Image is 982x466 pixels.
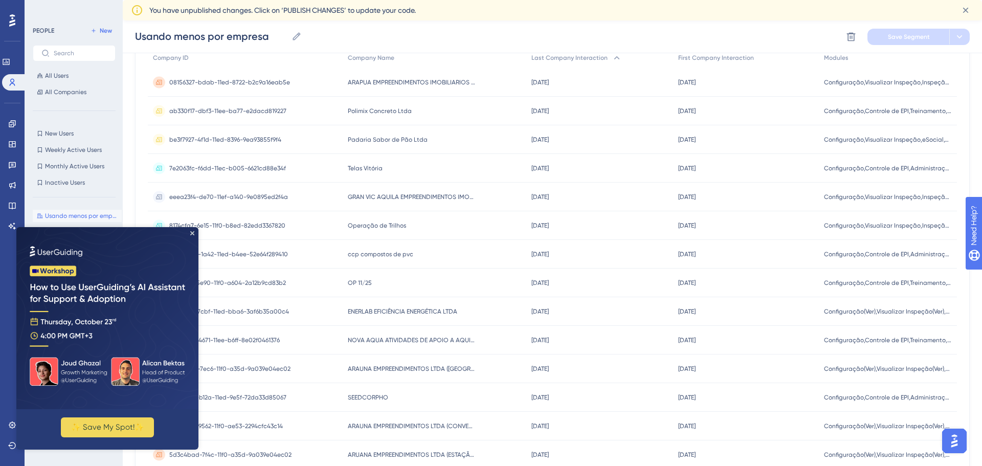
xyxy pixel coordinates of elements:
button: Weekly Active Users [33,144,116,156]
span: Configuração,Controle de EPI,Administração [824,393,952,402]
span: Configuração,Visualizar Inspeção,Inspeção Coleta,Plano de Ação,Controle de EPI [824,193,952,201]
span: 7e2063fc-f6dd-11ec-b005-6621cd88e34f [169,164,286,172]
span: Configuração(Ver),Visualizar Inspeção(Ver),Plano de Ação,Controle de EPI(Ver),Treinamento(Ver),eS... [824,422,952,430]
span: 08156327-bdab-11ed-8722-b2c9a16eab5e [169,78,290,86]
span: 5801507f-9562-11f0-ae53-2294cfc43c14 [169,422,283,430]
span: ENERLAB EFICIÊNCIA ENERGÉTICA LTDA [348,307,457,316]
span: First Company Interaction [678,54,754,62]
span: Operação de Trilhos [348,221,406,230]
span: Configuração(Ver),Visualizar Inspeção(Ver),Plano de Ação,Controle de EPI(Ver),Treinamento(Ver),eS... [824,365,952,373]
time: [DATE] [678,165,696,172]
time: [DATE] [531,79,549,86]
time: [DATE] [531,423,549,430]
span: Save Segment [888,33,930,41]
span: Need Help? [24,3,64,15]
button: Save Segment [867,29,949,45]
time: [DATE] [678,79,696,86]
button: Novos usuários de EPI [33,226,122,238]
span: Inactive Users [45,179,85,187]
time: [DATE] [678,136,696,143]
span: Modules [824,54,849,62]
span: Company Name [348,54,394,62]
time: [DATE] [678,251,696,258]
div: Close Preview [174,4,178,8]
time: [DATE] [531,451,549,458]
span: eeea23f4-de70-11ef-a140-9e0895ed2f4a [169,193,288,201]
time: [DATE] [531,222,549,229]
span: Usando menos por empresa [45,212,118,220]
span: ab330f17-dbf3-11ee-ba77-e2dacd819227 [169,107,286,115]
button: Monthly Active Users [33,160,116,172]
time: [DATE] [531,279,549,286]
time: [DATE] [531,165,549,172]
span: New [100,27,112,35]
span: GRAN VIC AQUILA EMPREENDIMENTOS IMOBILIARIOS SPE LTDA [348,193,476,201]
time: [DATE] [678,337,696,344]
span: You have unpublished changes. Click on ‘PUBLISH CHANGES’ to update your code. [149,4,416,16]
time: [DATE] [531,308,549,315]
button: Inactive Users [33,176,116,189]
span: Configuração,Visualizar Inspeção,eSocial,Controle de Documento,Administração [824,136,952,144]
div: PEOPLE [33,27,54,35]
span: Monthly Active Users [45,162,104,170]
button: Usando menos por empresa [33,210,122,222]
iframe: UserGuiding AI Assistant Launcher [939,426,970,456]
time: [DATE] [678,222,696,229]
span: Polimix Concreto Ltda [348,107,412,115]
time: [DATE] [678,451,696,458]
span: OP 11/25 [348,279,372,287]
span: Configuração(Ver),Visualizar Inspeção(Ver),Plano de Ação,Controle de EPI(Ver),Treinamento(Ver),eS... [824,307,952,316]
button: New [87,25,116,37]
span: 34ca99d0-1a42-11ed-b4ee-52e64f289410 [169,250,288,258]
span: Configuração,Controle de EPI,Treinamento,Controle de Documento,Administração [824,279,952,287]
span: NOVA AQUA ATIVIDADES DE APOIO A AQUICULTURA LTDA - FILIAL [348,336,476,344]
span: d799bef2-4671-11ee-b6ff-8e02f0461376 [169,336,280,344]
span: New Users [45,129,74,138]
span: All Users [45,72,69,80]
time: [DATE] [678,394,696,401]
time: [DATE] [678,107,696,115]
span: Configuração,Visualizar Inspeção,Inspeção Coleta,Plano de Ação [824,78,952,86]
time: [DATE] [678,279,696,286]
time: [DATE] [678,193,696,201]
time: [DATE] [678,365,696,372]
span: Weekly Active Users [45,146,102,154]
span: ccp compostos de pvc [348,250,413,258]
span: ARAUNA EMPREENDIMENTOS LTDA ([GEOGRAPHIC_DATA]) (MATRIZ) [GEOGRAPHIC_DATA] [348,365,476,373]
time: [DATE] [531,365,549,372]
time: [DATE] [531,251,549,258]
time: [DATE] [678,308,696,315]
span: Configuração(Ver),Visualizar Inspeção(Ver),Plano de Ação,Controle de EPI(Ver),Treinamento(Ver),eS... [824,451,952,459]
span: Configuração,Controle de EPI,Treinamento,Administração [824,336,952,344]
span: 9e4d6bf7-b12a-11ed-9e5f-72da33d85067 [169,393,286,402]
span: Company ID [153,54,189,62]
button: All Users [33,70,116,82]
time: [DATE] [678,423,696,430]
span: d98f2c92-7cbf-11ed-bba6-3af6b35a00c4 [169,307,289,316]
time: [DATE] [531,136,549,143]
span: Configuração,Controle de EPI,Administração [824,250,952,258]
span: SEEDCORPHO [348,393,388,402]
time: [DATE] [531,107,549,115]
span: All Companies [45,88,86,96]
span: be3f7927-4f1d-11ed-8396-9ea93855f9f4 [169,136,281,144]
span: d65897d8-7ec6-11f0-a35d-9a039e04ec02 [169,365,291,373]
span: 5d3c4bad-7f4c-11f0-a35d-9a039e04ec02 [169,451,292,459]
span: Telas Vitória [348,164,383,172]
span: Padaria Sabor de Pão Ltda [348,136,428,144]
span: b11859d1-5e90-11f0-a604-2a12b9cd83b2 [169,279,286,287]
input: Segment Name [135,29,287,43]
span: Last Company Interaction [531,54,608,62]
input: Search [54,50,107,57]
time: [DATE] [531,337,549,344]
span: ARAPUA EMPREENDIMENTOS IMOBILIARIOS LTDA - OBRA 535 [348,78,476,86]
button: All Companies [33,86,116,98]
span: Configuração,Visualizar Inspeção,Inspeção Coleta,Plano de Ação,Controle de EPI,Treinamento,Contro... [824,221,952,230]
button: ✨ Save My Spot!✨ [44,190,138,210]
span: ARAUNA EMPREENDIMENTOS LTDA (CONVENIENCIA ARAUNA) (FILIAL 02) CONFRESA [348,422,476,430]
span: Configuração,Controle de EPI,Treinamento,Administração [824,107,952,115]
time: [DATE] [531,193,549,201]
time: [DATE] [531,394,549,401]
